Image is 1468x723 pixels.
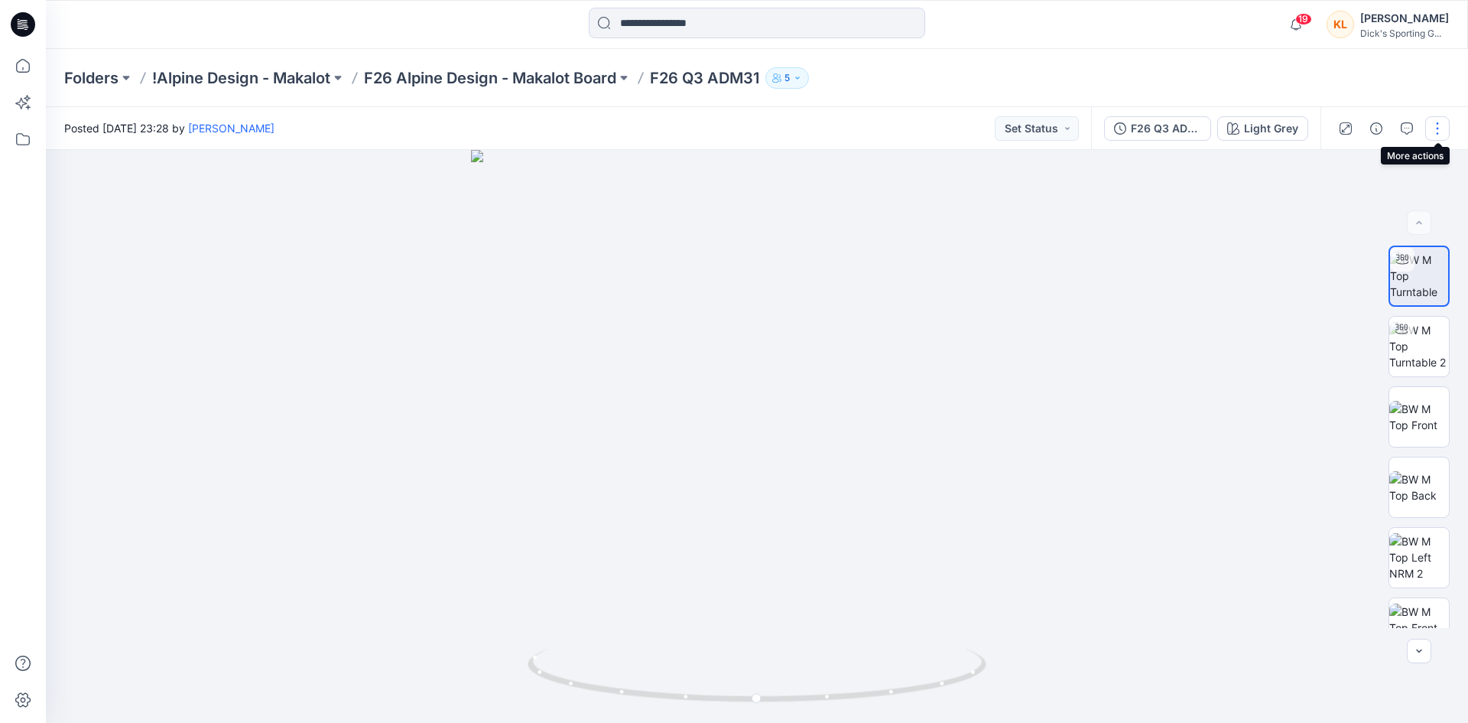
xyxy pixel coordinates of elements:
img: BW M Top Front Chest [1389,604,1449,652]
img: BW M Top Turntable [1390,252,1448,300]
img: BW M Top Front [1389,401,1449,433]
div: KL [1327,11,1354,38]
button: Details [1364,116,1388,141]
span: Posted [DATE] 23:28 by [64,120,274,136]
a: [PERSON_NAME] [188,122,274,135]
img: BW M Top Back [1389,471,1449,503]
a: Folders [64,67,119,89]
div: Dick's Sporting G... [1360,28,1449,39]
img: BW M Top Turntable 2 [1389,322,1449,370]
p: 5 [784,70,790,86]
a: F26 Alpine Design - Makalot Board [364,67,616,89]
button: Light Grey [1217,116,1308,141]
a: !Alpine Design - Makalot [152,67,330,89]
span: 19 [1295,13,1312,25]
div: [PERSON_NAME] [1360,9,1449,28]
img: BW M Top Left NRM 2 [1389,533,1449,581]
div: F26 Q3 ADM31 PROTO1_250806 [1131,120,1201,137]
div: Light Grey [1244,120,1298,137]
button: F26 Q3 ADM31 PROTO1_250806 [1104,116,1211,141]
p: F26 Q3 ADM31 [650,67,759,89]
button: 5 [765,67,809,89]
